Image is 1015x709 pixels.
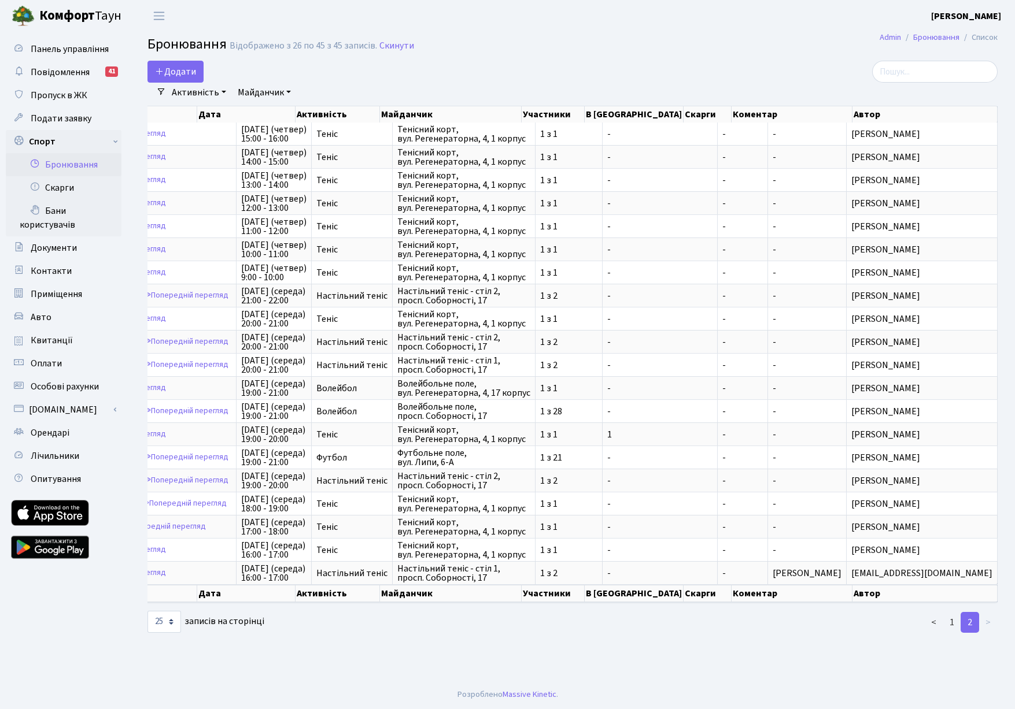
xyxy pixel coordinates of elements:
span: [DATE] (середа) 19:00 - 21:00 [241,402,307,421]
a: Бронювання [913,31,959,43]
b: Комфорт [39,6,95,25]
span: - [607,314,713,324]
a: Орендарі [6,421,121,444]
span: [DATE] (середа) 19:00 - 21:00 [241,448,307,467]
span: - [773,128,776,140]
span: - [607,337,713,347]
span: Тенісний корт, вул. Регенераторна, 4, 1 корпус [397,495,530,513]
span: Настільний теніс [316,337,387,347]
span: [PERSON_NAME] [851,522,992,532]
span: - [773,151,776,164]
span: Волейбольне поле, вул. Регенераторна, 4, 17 корпус [397,379,530,398]
span: - [722,291,763,300]
th: Автор [852,106,998,123]
b: [PERSON_NAME] [931,10,1001,23]
span: - [722,384,763,393]
a: Документи [6,236,121,259]
span: Контакти [31,265,72,277]
div: Розроблено . [457,688,558,701]
span: [PERSON_NAME] [851,453,992,462]
span: - [607,199,713,208]
span: Теніс [316,222,387,231]
span: Футбол [316,453,387,462]
span: - [722,199,763,208]
span: Орендарі [31,426,69,439]
span: [DATE] (середа) 16:00 - 17:00 [241,564,307,582]
a: Контакти [6,259,121,283]
span: 1 з 1 [540,314,597,324]
a: Попередній перегляд [117,518,209,536]
li: Список [959,31,998,44]
th: Майданчик [380,585,522,602]
span: - [722,129,763,139]
img: logo.png [12,5,35,28]
a: Admin [880,31,901,43]
th: Активність [296,585,380,602]
th: Участники [522,585,585,602]
th: Коментар [732,106,852,123]
span: - [607,522,713,532]
span: Тенісний корт, вул. Регенераторна, 4, 1 корпус [397,425,530,444]
span: [DATE] (середа) 19:00 - 20:00 [241,425,307,444]
span: Теніс [316,268,387,277]
span: Теніс [316,314,387,324]
a: Бани користувачів [6,199,121,236]
span: - [607,476,713,485]
span: [DATE] (четвер) 15:00 - 16:00 [241,125,307,143]
span: Тенісний корт, вул. Регенераторна, 4, 1 корпус [397,217,530,236]
span: Лічильники [31,450,79,462]
span: - [773,498,776,510]
input: Пошук... [872,61,998,83]
span: - [722,222,763,231]
a: Лічильники [6,444,121,467]
a: 1 [943,612,961,633]
span: - [722,407,763,416]
span: [PERSON_NAME] [851,268,992,277]
span: [DATE] (середа) 17:00 - 18:00 [241,518,307,536]
a: Особові рахунки [6,375,121,398]
a: Активність [167,83,231,102]
span: - [773,451,776,464]
th: Дата [197,106,296,123]
span: - [773,382,776,395]
span: - [607,499,713,508]
span: - [773,428,776,441]
span: Настільний теніс - стіл 2, просп. Соборності, 17 [397,472,530,490]
a: Попередній перегляд [140,333,231,351]
span: Тенісний корт, вул. Регенераторна, 4, 1 корпус [397,125,530,143]
span: [PERSON_NAME] [851,153,992,162]
span: Подати заявку [31,112,91,125]
span: - [773,289,776,302]
span: [DATE] (середа) 20:00 - 21:00 [241,356,307,374]
span: [PERSON_NAME] [851,291,992,300]
span: [DATE] (четвер) 11:00 - 12:00 [241,217,307,236]
span: 1 [607,430,713,439]
span: Таун [39,6,121,26]
th: Автор [852,585,998,602]
span: 1 з 1 [540,176,597,185]
a: Майданчик [233,83,296,102]
span: 1 з 28 [540,407,597,416]
span: - [722,499,763,508]
span: 1 з 1 [540,245,597,254]
span: - [607,569,713,578]
th: В [GEOGRAPHIC_DATA] [585,585,684,602]
span: Волейбол [316,407,387,416]
span: - [607,407,713,416]
span: - [607,291,713,300]
span: Теніс [316,153,387,162]
span: [DATE] (четвер) 14:00 - 15:00 [241,148,307,166]
a: [PERSON_NAME] [931,9,1001,23]
span: [DATE] (середа) 16:00 - 17:00 [241,541,307,559]
span: 1 з 1 [540,545,597,555]
a: Скинути [379,40,414,51]
span: [PERSON_NAME] [851,337,992,347]
span: - [722,453,763,462]
span: Тенісний корт, вул. Регенераторна, 4, 1 корпус [397,194,530,213]
th: Майданчик [380,106,522,123]
span: [PERSON_NAME] [773,567,841,580]
a: Попередній перегляд [140,402,231,420]
span: - [722,176,763,185]
span: - [773,474,776,487]
span: - [773,220,776,233]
